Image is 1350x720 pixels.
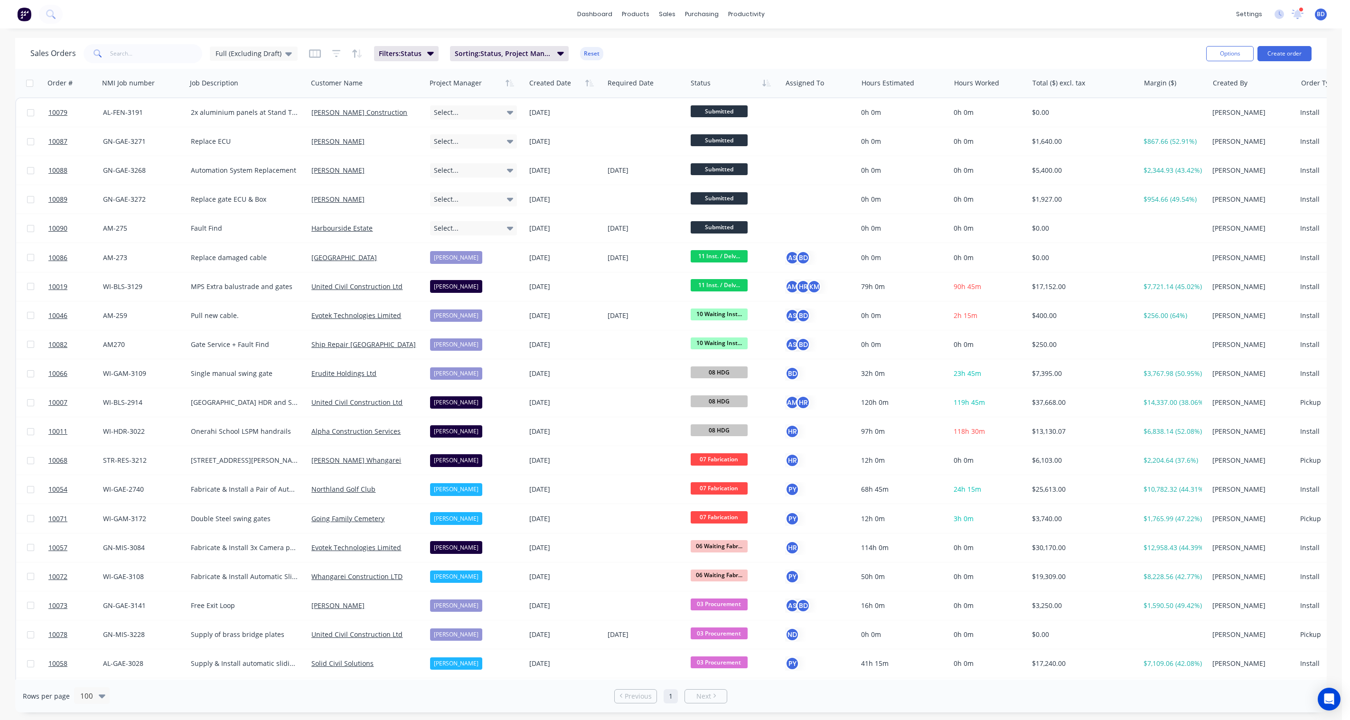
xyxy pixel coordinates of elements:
div: [DATE] [529,282,600,291]
span: 10007 [48,398,67,407]
div: STR-RES-3212 [103,456,179,465]
div: $2,344.93 (43.42%) [1144,166,1202,175]
a: Evotek Technologies Limited [311,311,401,320]
span: 10011 [48,427,67,436]
span: 119h 45m [954,398,985,407]
div: WI-HDR-3022 [103,427,179,436]
div: $0.00 [1032,253,1131,262]
div: Order # [47,78,73,88]
div: [DATE] [529,224,600,233]
span: 3h 0m [954,514,974,523]
div: Onerahi School LSPM handrails [191,427,298,436]
div: $1,927.00 [1032,195,1131,204]
div: Customer Name [311,78,363,88]
span: 10082 [48,340,67,349]
span: 0h 0m [954,340,974,349]
div: AM [785,280,799,294]
div: PY [785,512,799,526]
a: United Civil Construction Ltd [311,282,403,291]
div: [PERSON_NAME] [430,425,482,438]
a: [PERSON_NAME] [311,195,365,204]
div: [PERSON_NAME] [1212,485,1289,494]
span: 07 Fabrication [691,453,748,465]
a: Evotek Technologies Limited [311,543,401,552]
a: 10072 [48,562,103,591]
div: 0h 0m [861,340,942,349]
div: Hours Worked [954,78,999,88]
span: 08 HDG [691,395,748,407]
a: Page 1 is your current page [664,689,678,703]
span: Previous [625,692,652,701]
a: 10019 [48,272,103,301]
div: [PERSON_NAME] [430,280,482,292]
span: 10068 [48,456,67,465]
span: Submitted [691,105,748,117]
div: AM-273 [103,253,179,262]
div: WI-GAM-3172 [103,514,179,524]
div: $7,721.14 (45.02%) [1144,282,1202,291]
div: 0h 0m [861,224,942,233]
div: Job Description [190,78,238,88]
div: [DATE] [529,514,600,524]
div: Automation System Replacement [191,166,298,175]
div: $0.00 [1032,108,1131,117]
input: Search... [110,44,203,63]
span: 10072 [48,572,67,581]
div: AS [785,309,799,323]
a: 10068 [48,446,103,475]
button: Reset [580,47,603,60]
div: HR [796,395,810,410]
a: [PERSON_NAME] [311,166,365,175]
div: $3,767.98 (50.95%) [1144,369,1202,378]
img: Factory [17,7,31,21]
div: [DATE] [529,253,600,262]
div: [DATE] [608,166,683,175]
div: [DATE] [529,485,600,494]
div: AM-275 [103,224,179,233]
span: Next [696,692,711,701]
div: Replace gate ECU & Box [191,195,298,204]
span: 24h 15m [954,485,981,494]
div: [DATE] [529,108,600,117]
div: AS [785,251,799,265]
span: 10046 [48,311,67,320]
div: 97h 0m [861,427,942,436]
a: 10057 [48,533,103,562]
div: 12h 0m [861,514,942,524]
div: [PERSON_NAME] [1212,398,1289,407]
a: Whangarei Construction LTD [311,572,403,581]
span: 10071 [48,514,67,524]
div: Required Date [608,78,654,88]
a: 10088 [48,156,103,185]
a: 10066 [48,359,103,388]
div: AL-FEN-3191 [103,108,179,117]
a: [PERSON_NAME] Construction [311,108,407,117]
div: $13,130.07 [1032,427,1131,436]
button: AMHR [785,395,810,410]
span: 08 HDG [691,366,748,378]
div: BD [796,337,810,352]
div: 0h 0m [861,108,942,117]
span: 2h 15m [954,311,977,320]
span: 118h 30m [954,427,985,436]
div: HR [785,453,799,468]
span: 10073 [48,601,67,610]
span: Submitted [691,192,748,204]
div: [DATE] [608,311,683,320]
div: 2x aluminium panels at Stand Tu Maia [191,108,298,117]
span: 23h 45m [954,369,981,378]
div: [PERSON_NAME] [1212,340,1289,349]
div: 120h 0m [861,398,942,407]
div: Assigned To [786,78,824,88]
span: 0h 0m [954,456,974,465]
a: 10090 [48,214,103,243]
button: ASBD [785,309,810,323]
h1: Sales Orders [30,49,76,58]
span: Select... [434,195,459,204]
div: PY [785,482,799,496]
div: [STREET_ADDRESS][PERSON_NAME] [191,456,298,465]
a: 10054 [48,475,103,504]
div: AM-259 [103,311,179,320]
button: ND [785,627,799,642]
div: Single manual swing gate [191,369,298,378]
